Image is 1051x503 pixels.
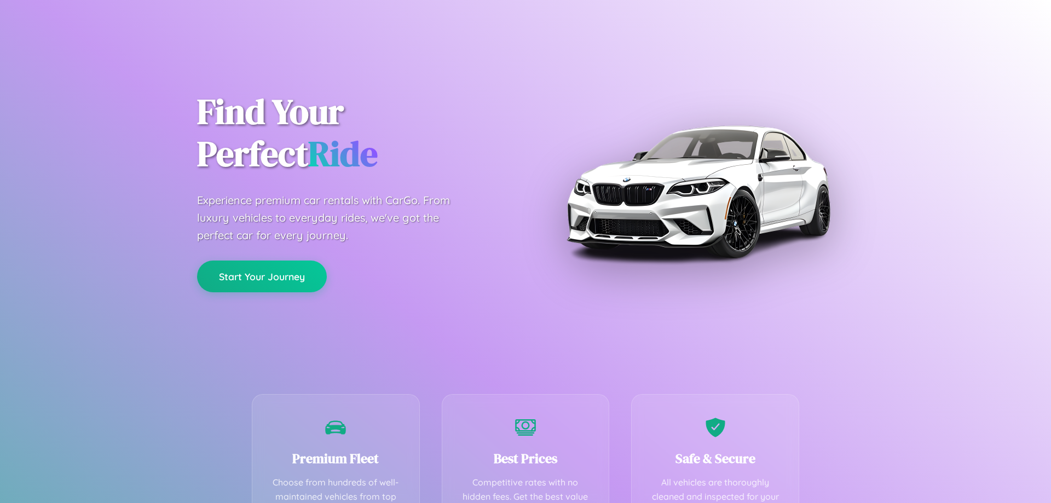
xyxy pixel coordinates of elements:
[197,192,471,244] p: Experience premium car rentals with CarGo. From luxury vehicles to everyday rides, we've got the ...
[561,55,835,328] img: Premium BMW car rental vehicle
[648,449,782,467] h3: Safe & Secure
[269,449,403,467] h3: Premium Fleet
[197,261,327,292] button: Start Your Journey
[197,91,509,175] h1: Find Your Perfect
[308,130,378,177] span: Ride
[459,449,593,467] h3: Best Prices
